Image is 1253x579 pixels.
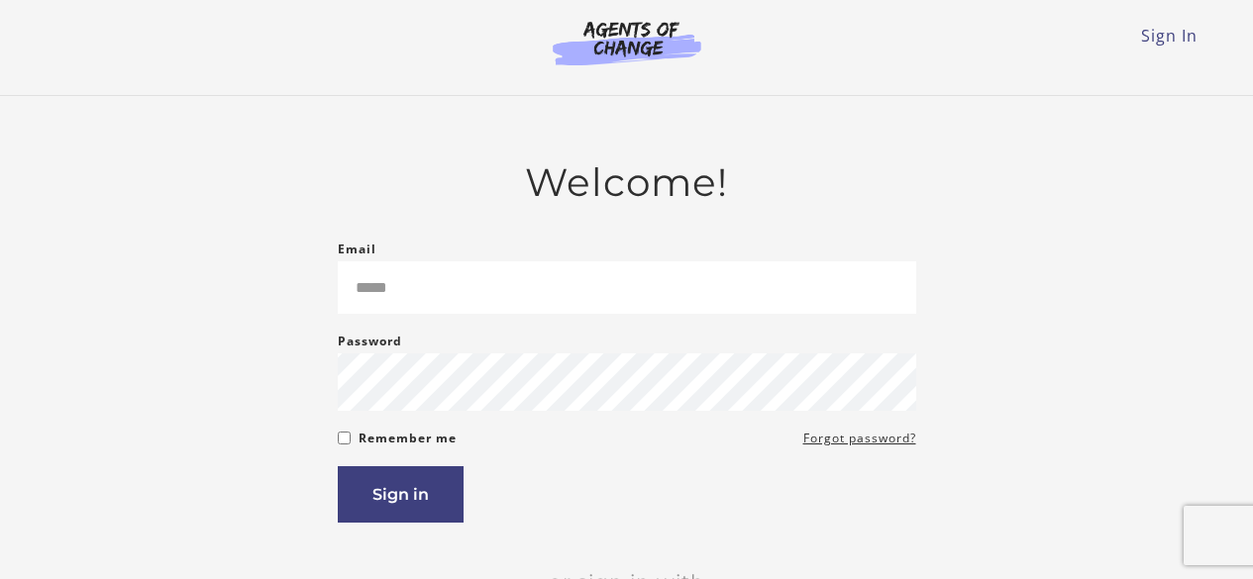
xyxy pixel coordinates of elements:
a: Forgot password? [803,427,916,450]
h2: Welcome! [338,159,916,206]
label: Password [338,330,402,353]
label: Remember me [359,427,457,450]
label: Email [338,238,376,261]
a: Sign In [1141,25,1198,47]
img: Agents of Change Logo [532,20,722,65]
button: Sign in [338,466,464,523]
